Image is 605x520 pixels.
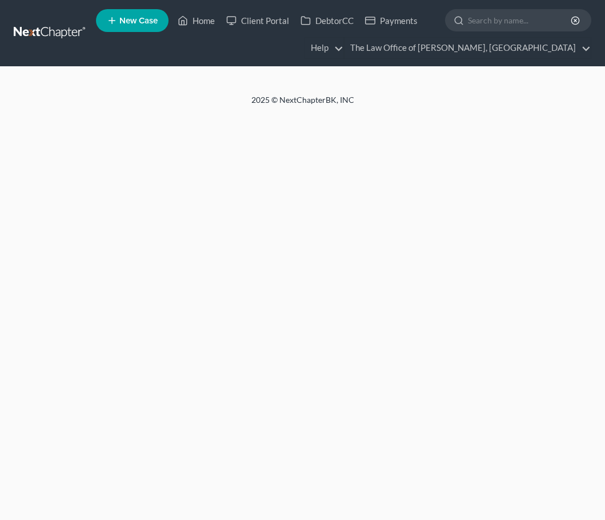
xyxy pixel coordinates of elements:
[468,10,572,31] input: Search by name...
[344,38,591,58] a: The Law Office of [PERSON_NAME], [GEOGRAPHIC_DATA]
[359,10,423,31] a: Payments
[295,10,359,31] a: DebtorCC
[119,17,158,25] span: New Case
[305,38,343,58] a: Help
[221,10,295,31] a: Client Portal
[172,10,221,31] a: Home
[29,94,577,115] div: 2025 © NextChapterBK, INC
